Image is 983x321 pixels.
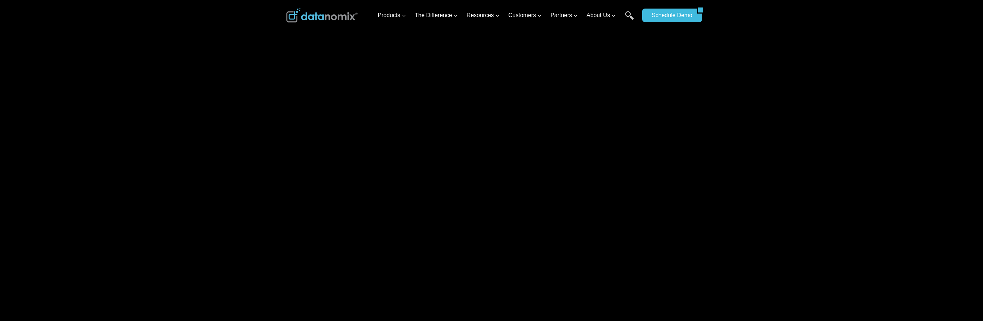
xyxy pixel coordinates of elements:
nav: Primary Navigation [375,4,639,27]
a: Schedule Demo [642,9,697,22]
span: The Difference [415,11,458,20]
img: Datanomix [286,8,358,22]
span: Partners [551,11,578,20]
span: About Us [587,11,616,20]
span: Customers [508,11,542,20]
a: Search [625,11,634,27]
span: Resources [467,11,500,20]
span: Products [378,11,406,20]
